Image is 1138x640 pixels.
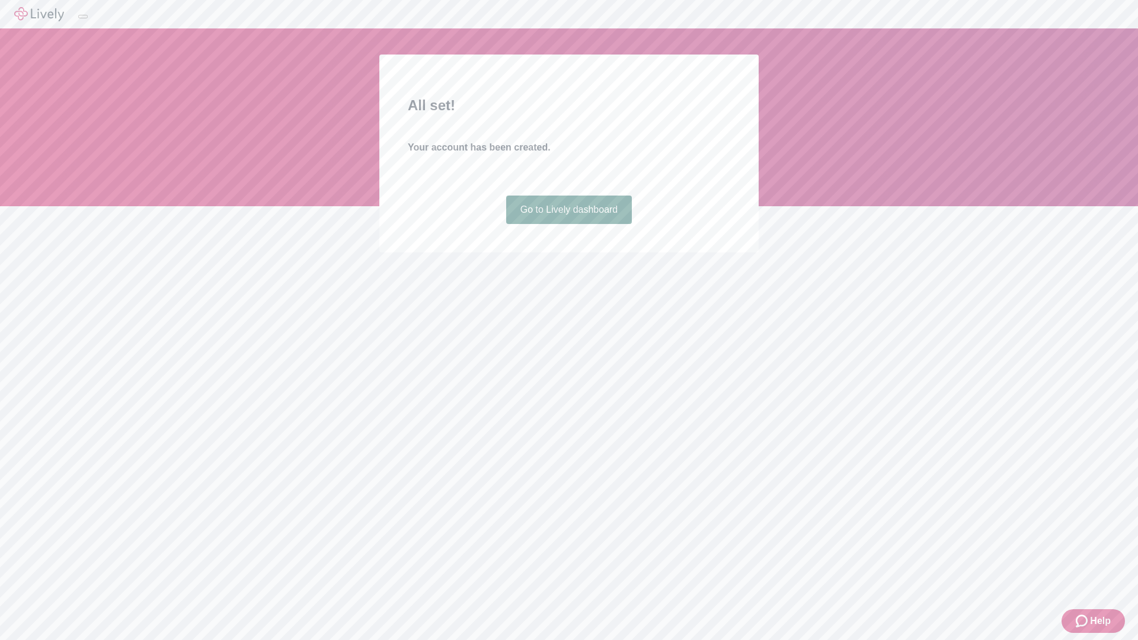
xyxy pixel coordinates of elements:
[1062,609,1125,633] button: Zendesk support iconHelp
[14,7,64,21] img: Lively
[408,140,730,155] h4: Your account has been created.
[1076,614,1090,628] svg: Zendesk support icon
[506,196,632,224] a: Go to Lively dashboard
[1090,614,1111,628] span: Help
[408,95,730,116] h2: All set!
[78,15,88,18] button: Log out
